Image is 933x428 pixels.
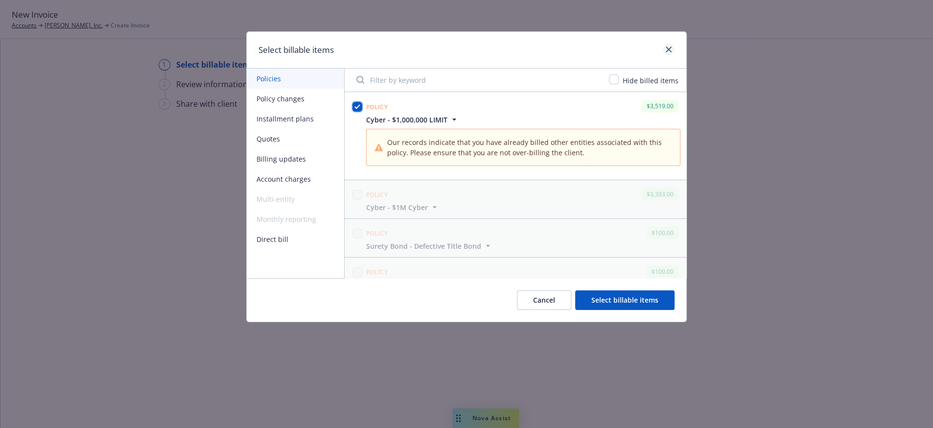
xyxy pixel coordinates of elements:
[345,219,686,257] span: Policy$100.00Surety Bond - Defective Title Bond
[350,70,603,90] input: Filter by keyword
[366,115,447,125] span: Cyber - $1,000,000 LIMIT
[247,209,344,229] span: Monthly reporting
[247,89,344,109] button: Policy changes
[647,227,678,239] div: $100.00
[575,290,675,310] button: Select billable items
[247,129,344,149] button: Quotes
[366,202,428,213] span: Cyber - $1M Cyber
[345,180,686,218] span: Policy$3,393.00Cyber - $1M Cyber
[366,268,388,276] span: Policy
[345,258,686,296] span: Policy$100.00
[258,44,334,56] h1: Select billable items
[642,188,678,200] div: $3,393.00
[247,169,344,189] button: Account charges
[366,202,440,213] button: Cyber - $1M Cyber
[366,241,493,251] button: Surety Bond - Defective Title Bond
[247,109,344,129] button: Installment plans
[366,115,680,125] button: Cyber - $1,000,000 LIMIT
[387,137,672,158] span: Our records indicate that you have already billed other entities associated with this policy. Ple...
[247,229,344,249] button: Direct bill
[366,229,388,238] span: Policy
[663,44,675,55] a: close
[366,190,388,199] span: Policy
[366,241,481,251] span: Surety Bond - Defective Title Bond
[366,103,388,111] span: Policy
[647,265,678,278] div: $100.00
[247,189,344,209] span: Multi-entity
[517,290,571,310] button: Cancel
[623,76,678,85] span: Hide billed items
[247,69,344,89] button: Policies
[247,149,344,169] button: Billing updates
[642,100,678,112] div: $3,519.00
